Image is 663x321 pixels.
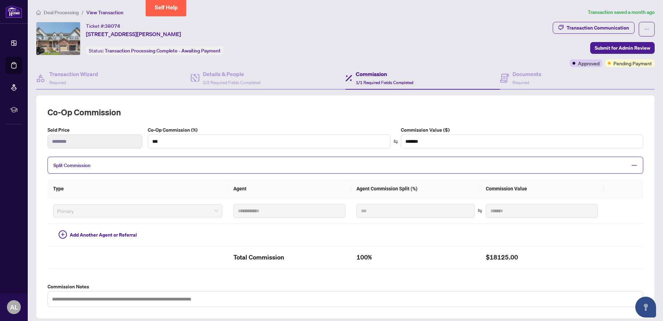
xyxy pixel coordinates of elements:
[155,4,178,11] span: Self Help
[48,107,643,118] h2: Co-op Commission
[10,302,18,312] span: AL
[48,179,228,198] th: Type
[49,70,98,78] h4: Transaction Wizard
[351,179,480,198] th: Agent Commission Split (%)
[635,297,656,318] button: Open asap
[48,126,142,134] label: Sold Price
[588,8,655,16] article: Transaction saved a month ago
[49,80,66,85] span: Required
[567,22,629,33] div: Transaction Communication
[233,252,345,263] h2: Total Commission
[57,206,218,216] span: Primary
[228,179,351,198] th: Agent
[86,30,181,38] span: [STREET_ADDRESS][PERSON_NAME]
[48,157,643,174] div: Split Commission
[553,22,635,34] button: Transaction Communication
[53,229,143,240] button: Add Another Agent or Referral
[148,126,390,134] label: Co-Op Commission (%)
[48,283,643,290] label: Commission Notes
[59,230,67,239] span: plus-circle
[6,5,22,18] img: logo
[393,139,398,144] span: swap
[86,46,223,55] div: Status:
[86,9,123,16] span: View Transaction
[53,162,91,168] span: Split Commission
[631,162,637,168] span: minus
[486,252,598,263] h2: $18125.00
[356,252,475,263] h2: 100%
[513,80,529,85] span: Required
[105,23,120,29] span: 38074
[356,80,413,85] span: 1/1 Required Fields Completed
[36,22,80,55] img: IMG-E12194461_1.jpg
[203,70,260,78] h4: Details & People
[86,22,120,30] div: Ticket #:
[70,231,137,239] span: Add Another Agent or Referral
[36,10,41,15] span: home
[356,70,413,78] h4: Commission
[595,42,650,53] span: Submit for Admin Review
[644,27,649,32] span: ellipsis
[81,8,84,16] li: /
[590,42,655,54] button: Submit for Admin Review
[480,179,603,198] th: Commission Value
[613,59,652,67] span: Pending Payment
[401,126,644,134] label: Commission Value ($)
[203,80,260,85] span: 2/2 Required Fields Completed
[477,208,482,213] span: swap
[578,59,600,67] span: Approved
[105,48,221,54] span: Transaction Processing Complete - Awaiting Payment
[513,70,541,78] h4: Documents
[44,9,79,16] span: Deal Processing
